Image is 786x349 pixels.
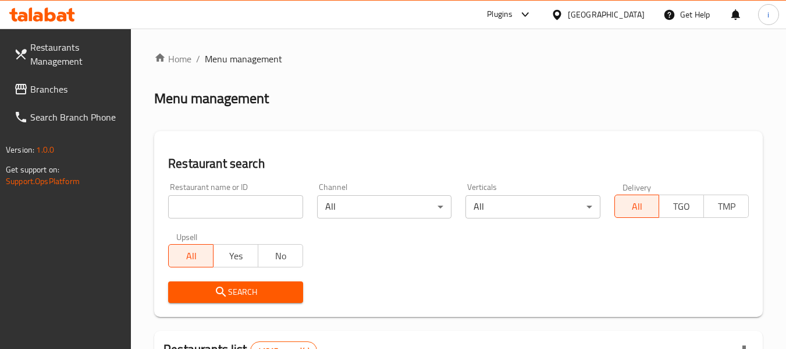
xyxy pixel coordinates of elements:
a: Search Branch Phone [5,103,131,131]
button: All [168,244,214,267]
span: i [767,8,769,21]
li: / [196,52,200,66]
span: Restaurants Management [30,40,122,68]
span: Get support on: [6,162,59,177]
span: Search [177,285,293,299]
label: Delivery [623,183,652,191]
a: Branches [5,75,131,103]
div: All [465,195,600,218]
span: TMP [709,198,744,215]
button: Search [168,281,303,303]
button: Yes [213,244,258,267]
span: Menu management [205,52,282,66]
h2: Restaurant search [168,155,749,172]
span: All [173,248,209,265]
div: All [317,195,451,218]
span: Yes [218,248,254,265]
span: Version: [6,142,34,157]
button: No [258,244,303,267]
a: Support.OpsPlatform [6,174,80,189]
input: Search for restaurant name or ID.. [168,195,303,218]
div: Plugins [487,8,513,22]
button: TMP [703,195,749,218]
button: All [614,195,660,218]
a: Home [154,52,191,66]
div: [GEOGRAPHIC_DATA] [568,8,645,21]
a: Restaurants Management [5,33,131,75]
span: No [263,248,298,265]
button: TGO [659,195,704,218]
span: All [620,198,655,215]
nav: breadcrumb [154,52,763,66]
label: Upsell [176,232,198,241]
span: 1.0.0 [36,142,54,157]
span: Branches [30,82,122,96]
h2: Menu management [154,89,269,108]
span: Search Branch Phone [30,110,122,124]
span: TGO [664,198,699,215]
